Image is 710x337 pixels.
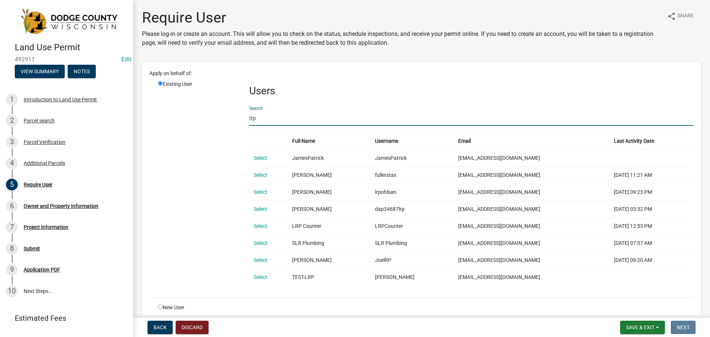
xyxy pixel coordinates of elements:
a: Select [254,155,267,161]
td: [EMAIL_ADDRESS][DOMAIN_NAME] [454,235,609,252]
td: [PERSON_NAME] [288,166,371,183]
div: Apply on behalf of: [144,70,699,77]
td: LRPCounter [371,218,453,235]
a: Select [254,274,267,280]
td: [PERSON_NAME] [288,183,371,200]
td: SLR Plumbing [371,235,453,252]
td: fullerstax [371,166,453,183]
td: LRP Counter [288,218,371,235]
a: Select [254,240,267,246]
td: [PERSON_NAME] [371,269,453,286]
div: New User [152,304,244,311]
td: [EMAIL_ADDRESS][DOMAIN_NAME] [454,183,609,200]
div: Project Information [24,225,68,230]
button: Notes [68,65,96,78]
div: Application PDF [24,267,60,272]
div: Additional Parcels [24,161,65,166]
h4: Land Use Permit [15,42,127,53]
button: shareShare [661,9,700,23]
a: Select [254,257,267,263]
td: dap34687lrp [371,200,453,218]
th: Username [371,132,453,149]
span: Back [153,324,167,330]
a: Select [254,172,267,178]
td: [EMAIL_ADDRESS][DOMAIN_NAME] [454,269,609,286]
td: [EMAIL_ADDRESS][DOMAIN_NAME] [454,252,609,269]
div: 4 [6,157,18,169]
td: [DATE] 09:20 AM [609,252,694,269]
img: Dodge County, Wisconsin [15,8,121,34]
td: [DATE] 09:23 PM [609,183,694,200]
button: View Summary [15,65,65,78]
h3: Users [249,85,694,97]
td: [DATE] 03:32 PM [609,200,694,218]
td: [EMAIL_ADDRESS][DOMAIN_NAME] [454,166,609,183]
div: 2 [6,115,18,127]
td: SLR Plumbing [288,235,371,252]
div: Require User [24,182,53,187]
div: 3 [6,136,18,148]
td: lrpohlsan [371,183,453,200]
a: Estimated Fees [6,311,121,326]
td: [EMAIL_ADDRESS][DOMAIN_NAME] [454,149,609,166]
a: Edit [121,56,131,63]
p: Please log-in or create an account. This will allow you to check on the status, schedule inspecti... [142,30,661,47]
div: Parcel Verification [24,139,65,145]
td: [PERSON_NAME] [288,252,371,269]
span: Save & Exit [626,324,655,330]
button: Back [148,321,173,334]
td: TEST-LRP [288,269,371,286]
wm-modal-confirm: Edit Application Number [121,56,131,63]
wm-modal-confirm: Notes [68,69,96,75]
div: 10 [6,285,18,297]
i: share [667,12,676,21]
button: Next [671,321,696,334]
div: 8 [6,243,18,255]
td: JamesPatrick [371,149,453,166]
div: 7 [6,221,18,233]
div: 9 [6,264,18,276]
div: 1 [6,94,18,105]
span: 492911 [15,56,118,63]
div: Owner and Property Information [24,203,98,209]
button: Discard [176,321,209,334]
a: Select [254,189,267,195]
td: [PERSON_NAME] [288,200,371,218]
a: Select [254,223,267,229]
wm-modal-confirm: Summary [15,69,65,75]
td: [DATE] 11:21 AM [609,166,694,183]
button: Save & Exit [620,321,665,334]
div: Existing User [152,80,244,291]
span: Share [677,12,694,21]
h1: Require User [142,9,661,27]
td: JoelRP [371,252,453,269]
td: [EMAIL_ADDRESS][DOMAIN_NAME] [454,218,609,235]
div: Parcel search [24,118,55,123]
div: 6 [6,200,18,212]
th: Full Name [288,132,371,149]
a: Select [254,206,267,212]
span: Next [677,324,690,330]
td: JamesPatrick [288,149,371,166]
div: 5 [6,179,18,191]
td: [DATE] 07:57 AM [609,235,694,252]
th: Last Activity Date [609,132,694,149]
div: Introduction to Land Use Permit [24,97,97,102]
div: Submit [24,246,40,251]
td: [EMAIL_ADDRESS][DOMAIN_NAME] [454,200,609,218]
th: Email [454,132,609,149]
td: [DATE] 12:53 PM [609,218,694,235]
